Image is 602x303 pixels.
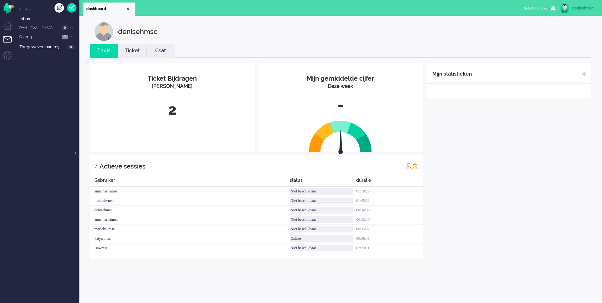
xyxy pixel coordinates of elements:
div: - [263,95,418,116]
li: Views [19,6,79,12]
li: Dashboard [83,3,135,16]
a: Inbox [18,15,79,22]
div: 00:42:10 [356,215,423,225]
img: avatar [560,4,570,13]
div: duratie [356,177,423,187]
div: 07:23:11 [356,243,423,253]
span: Select status [524,6,543,10]
div: liesbethvmsc [90,196,290,206]
span: Toegewezen aan mij [20,44,66,50]
div: 2 [94,100,250,120]
div: Deze week [263,83,418,90]
span: dashboard [86,6,126,12]
a: Ticket [118,47,146,54]
div: 01:18:26 [356,187,423,196]
img: semi_circle.svg [309,120,372,152]
div: 01:45:31 [356,196,423,206]
span: Post-CVA - OLVG [18,25,60,31]
div: katyahmsc [90,234,290,243]
div: Niet beschikbaar [290,216,353,223]
span: Overig [18,34,60,40]
li: Csat [146,44,175,58]
div: 00:08:41 [356,234,423,243]
a: denisehmsc [559,4,596,13]
div: Actieve sessies [99,160,145,173]
li: Thuis [90,44,118,58]
span: 7 [62,35,68,39]
li: Tickets menu [3,36,17,50]
button: Select status [520,4,551,13]
img: customer.svg [94,22,113,41]
div: isawmsc [90,243,290,253]
li: Ticket [118,44,146,58]
div: 00:34:38 [356,206,423,215]
span: 0 [62,26,68,30]
span: Inbox [20,16,79,22]
div: denisehmsc [118,22,157,41]
div: Mijn gemiddelde cijfer [263,74,418,83]
a: Csat [146,47,175,54]
div: Creëer ticket [54,3,64,13]
a: Quick Ticket [67,3,77,13]
div: annemariehmsc [90,215,290,225]
div: Gebruiker [90,177,290,187]
div: denisehmsc [572,5,596,11]
img: flow_omnibird.svg [3,3,14,14]
a: Toegewezen aan mij 0 [18,43,79,50]
div: mariekekmsc [90,225,290,234]
span: 0 [68,45,74,49]
div: denisehmsc [90,206,290,215]
div: [PERSON_NAME] [94,83,250,90]
div: 7 [94,160,98,172]
li: Admin menu [3,51,17,65]
img: profile_red.svg [406,163,412,169]
img: profile_orange.svg [412,163,418,169]
li: Select status [520,2,551,16]
a: Thuis [90,47,118,54]
div: Ticket Bijdragen [94,74,250,83]
div: Niet beschikbaar [290,207,353,214]
div: Niet beschikbaar [290,226,353,232]
div: annemarieamsc [90,187,290,196]
div: Online [290,235,353,242]
img: arrow.svg [327,129,354,156]
div: status [290,177,356,187]
div: Mijn statistieken [432,68,472,80]
li: Dashboard menu [3,21,17,36]
a: Omnidesk [3,4,14,9]
div: 00:35:52 [356,225,423,234]
div: Niet beschikbaar [290,245,353,251]
div: Niet beschikbaar [290,188,353,195]
div: Close tab [126,7,131,12]
div: Niet beschikbaar [290,197,353,204]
